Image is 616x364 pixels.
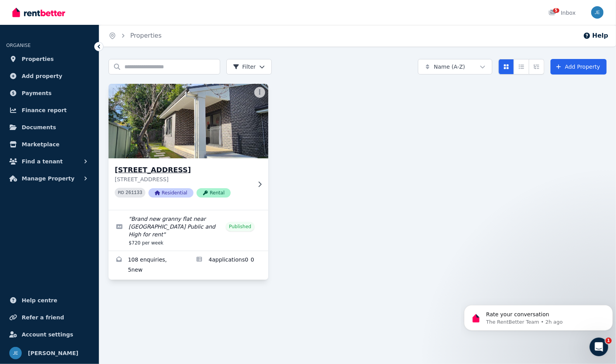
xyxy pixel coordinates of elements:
[22,106,67,115] span: Finance report
[6,310,93,325] a: Refer a friend
[22,296,57,305] span: Help centre
[126,190,142,196] code: 261133
[226,59,272,75] button: Filter
[22,123,56,132] span: Documents
[6,293,93,308] a: Help centre
[606,338,612,344] span: 1
[22,313,64,322] span: Refer a friend
[22,157,63,166] span: Find a tenant
[109,251,188,280] a: Enquiries for 131E Greville Street, Chatswood
[109,84,268,210] a: 131E Greville Street, Chatswood[STREET_ADDRESS][STREET_ADDRESS]PID 261133ResidentialRental
[109,210,268,251] a: Edit listing: Brand new granny flat near Chatswood Public and High for rent
[148,188,193,198] span: Residential
[499,59,514,75] button: Card view
[549,9,576,17] div: Inbox
[22,88,52,98] span: Payments
[418,59,492,75] button: Name (A-Z)
[254,87,265,98] button: More options
[434,63,465,71] span: Name (A-Z)
[583,31,608,40] button: Help
[118,191,124,195] small: PID
[6,85,93,101] a: Payments
[6,68,93,84] a: Add property
[22,330,73,339] span: Account settings
[28,348,78,358] span: [PERSON_NAME]
[115,175,251,183] p: [STREET_ADDRESS]
[22,71,62,81] span: Add property
[6,102,93,118] a: Finance report
[6,154,93,169] button: Find a tenant
[22,140,59,149] span: Marketplace
[550,59,607,75] a: Add Property
[6,120,93,135] a: Documents
[22,174,74,183] span: Manage Property
[553,8,559,13] span: 5
[22,54,54,64] span: Properties
[115,165,251,175] h3: [STREET_ADDRESS]
[99,25,171,47] nav: Breadcrumb
[6,43,31,48] span: ORGANISE
[514,59,529,75] button: Compact list view
[6,171,93,186] button: Manage Property
[233,63,256,71] span: Filter
[590,338,608,356] iframe: Intercom live chat
[6,51,93,67] a: Properties
[6,137,93,152] a: Marketplace
[591,6,604,19] img: Jeff
[499,59,544,75] div: View options
[188,251,268,280] a: Applications for 131E Greville Street, Chatswood
[130,32,162,39] a: Properties
[529,59,544,75] button: Expanded list view
[9,347,22,359] img: Jeff
[197,188,231,198] span: Rental
[105,82,273,160] img: 131E Greville Street, Chatswood
[6,327,93,342] a: Account settings
[12,7,65,18] img: RentBetter
[461,289,616,343] iframe: Intercom notifications message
